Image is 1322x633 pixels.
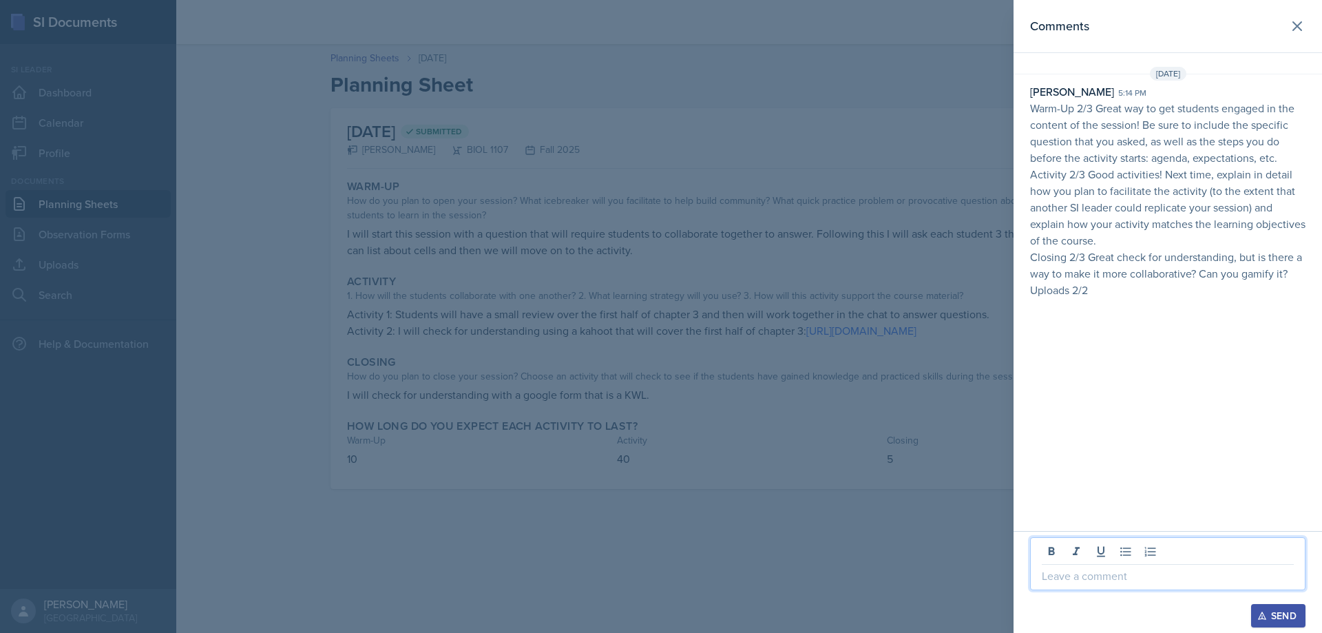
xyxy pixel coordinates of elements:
[1030,83,1114,100] div: [PERSON_NAME]
[1260,610,1297,621] div: Send
[1030,166,1305,249] p: Activity 2/3 Good activities! Next time, explain in detail how you plan to facilitate the activit...
[1118,87,1146,99] div: 5:14 pm
[1251,604,1305,627] button: Send
[1150,67,1186,81] span: [DATE]
[1030,100,1305,166] p: Warm-Up 2/3 Great way to get students engaged in the content of the session! Be sure to include t...
[1030,282,1305,298] p: Uploads 2/2
[1030,17,1089,36] h2: Comments
[1030,249,1305,282] p: Closing 2/3 Great check for understanding, but is there a way to make it more collaborative? Can ...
